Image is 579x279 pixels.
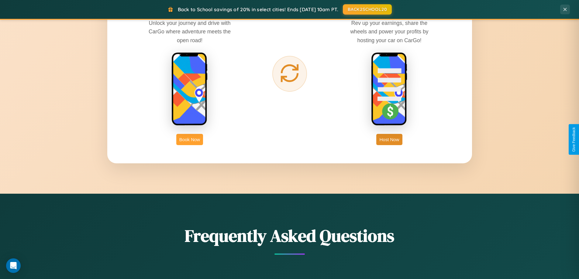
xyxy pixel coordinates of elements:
img: rent phone [171,52,208,126]
p: Unlock your journey and drive with CarGo where adventure meets the open road! [144,19,235,44]
h2: Frequently Asked Questions [107,224,472,247]
img: host phone [371,52,408,126]
div: Give Feedback [572,127,576,152]
button: Book Now [176,134,203,145]
div: Open Intercom Messenger [6,258,21,273]
button: Host Now [376,134,402,145]
button: BACK2SCHOOL20 [343,4,392,15]
span: Back to School savings of 20% in select cities! Ends [DATE] 10am PT. [178,6,338,12]
p: Rev up your earnings, share the wheels and power your profits by hosting your car on CarGo! [344,19,435,44]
